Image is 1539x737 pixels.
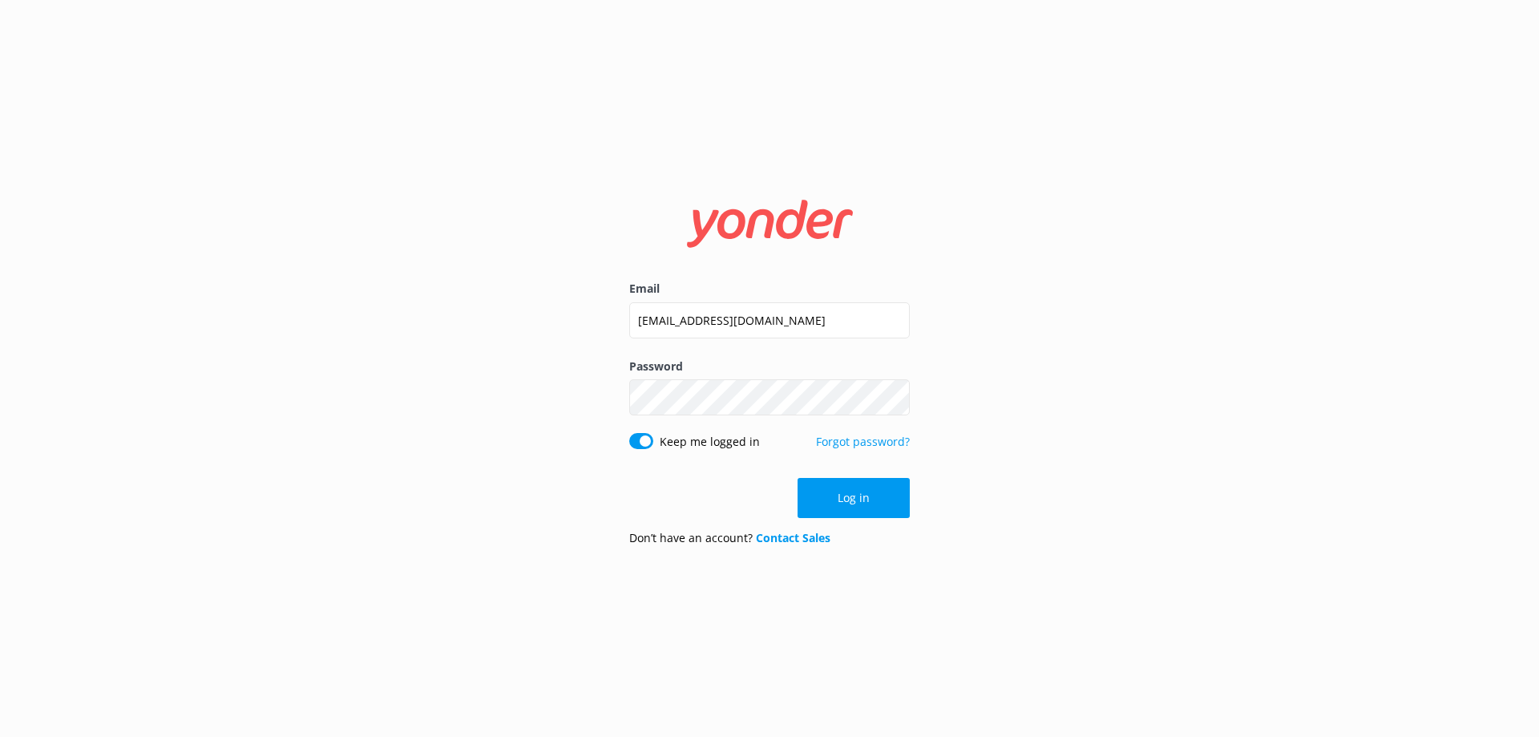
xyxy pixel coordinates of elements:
label: Keep me logged in [660,433,760,451]
a: Contact Sales [756,530,830,545]
label: Password [629,358,910,375]
button: Log in [798,478,910,518]
label: Email [629,280,910,298]
p: Don’t have an account? [629,529,830,547]
a: Forgot password? [816,434,910,449]
input: user@emailaddress.com [629,302,910,338]
button: Show password [878,382,910,414]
